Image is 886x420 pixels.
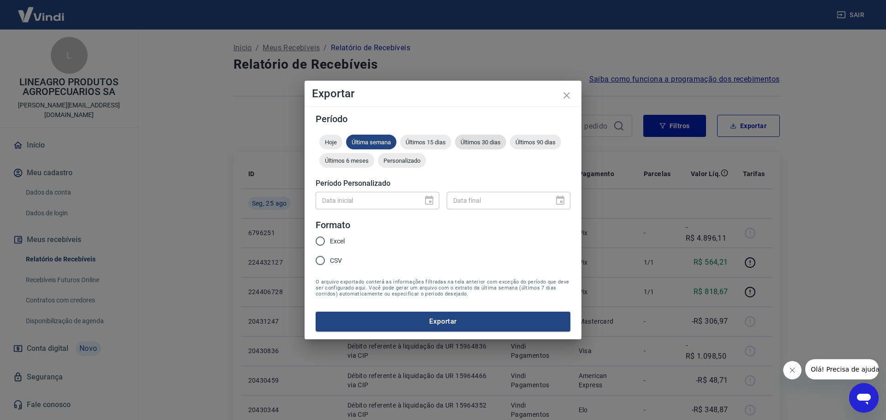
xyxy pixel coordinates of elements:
[556,84,578,106] button: close
[319,139,342,146] span: Hoje
[316,114,570,124] h5: Período
[319,135,342,149] div: Hoje
[378,153,426,168] div: Personalizado
[400,139,451,146] span: Últimos 15 dias
[330,256,342,266] span: CSV
[510,139,561,146] span: Últimos 90 dias
[6,6,78,14] span: Olá! Precisa de ajuda?
[316,192,416,209] input: DD/MM/YYYY
[319,157,374,164] span: Últimos 6 meses
[400,135,451,149] div: Últimos 15 dias
[455,135,506,149] div: Últimos 30 dias
[346,135,396,149] div: Última semana
[312,88,574,99] h4: Exportar
[316,219,350,232] legend: Formato
[510,135,561,149] div: Últimos 90 dias
[316,312,570,331] button: Exportar
[783,361,802,379] iframe: Fechar mensagem
[346,139,396,146] span: Última semana
[378,157,426,164] span: Personalizado
[319,153,374,168] div: Últimos 6 meses
[455,139,506,146] span: Últimos 30 dias
[849,383,879,413] iframe: Botão para abrir a janela de mensagens
[316,279,570,297] span: O arquivo exportado conterá as informações filtradas na tela anterior com exceção do período que ...
[330,237,345,246] span: Excel
[447,192,547,209] input: DD/MM/YYYY
[316,179,570,188] h5: Período Personalizado
[805,359,879,379] iframe: Mensagem da empresa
